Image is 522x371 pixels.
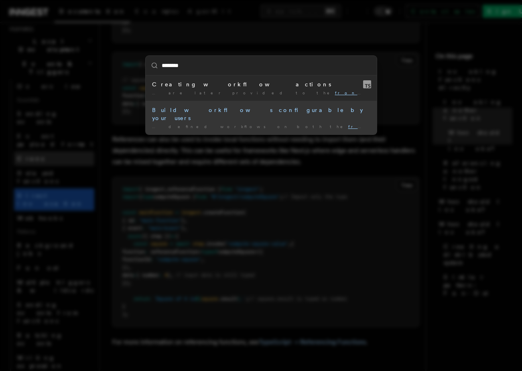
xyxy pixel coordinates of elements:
div: … defined workflows on both the and back end: [152,124,370,130]
div: … are later provided to the so end-users … [152,90,370,96]
mark: front end [348,124,407,129]
div: Creating workflow actions [152,80,370,88]
mark: front end [335,90,394,95]
div: Build workflows configurable by your users [152,106,370,122]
